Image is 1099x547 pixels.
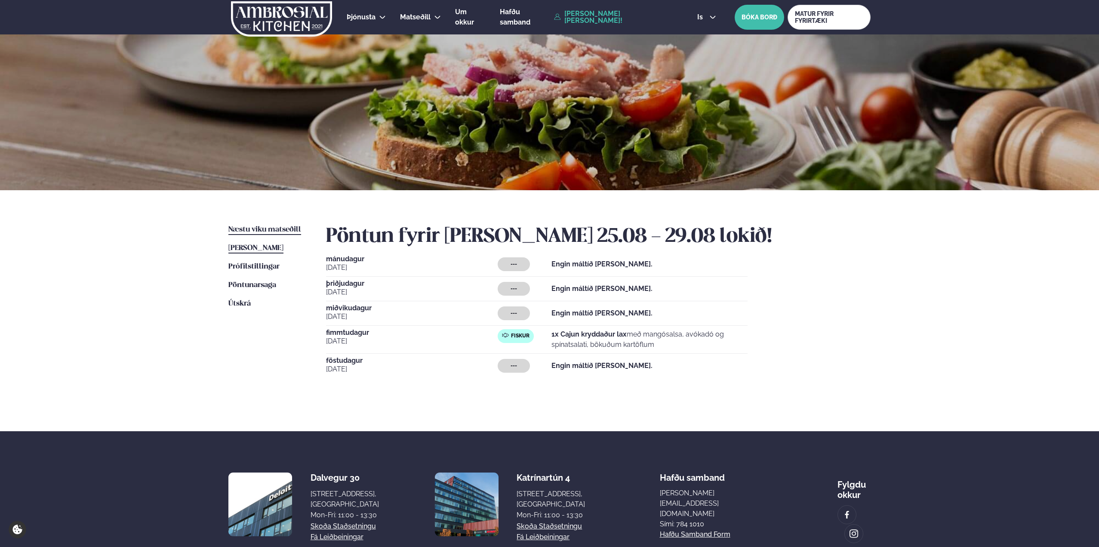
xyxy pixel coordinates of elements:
[517,489,585,510] div: [STREET_ADDRESS], [GEOGRAPHIC_DATA]
[435,473,499,536] img: image alt
[326,312,498,322] span: [DATE]
[551,309,653,317] strong: Engin máltíð [PERSON_NAME].
[511,333,529,340] span: Fiskur
[228,280,276,290] a: Pöntunarsaga
[551,260,653,268] strong: Engin máltíð [PERSON_NAME].
[311,510,379,520] div: Mon-Fri: 11:00 - 13:30
[228,473,292,536] img: image alt
[228,226,301,233] span: Næstu viku matseðill
[511,310,517,317] span: ---
[517,521,582,532] a: Skoða staðsetningu
[228,281,276,289] span: Pöntunarsaga
[788,5,871,30] a: MATUR FYRIR FYRIRTÆKI
[500,7,550,28] a: Hafðu samband
[230,1,333,37] img: logo
[511,285,517,292] span: ---
[551,362,653,370] strong: Engin máltíð [PERSON_NAME].
[326,256,498,263] span: mánudagur
[311,489,379,510] div: [STREET_ADDRESS], [GEOGRAPHIC_DATA]
[517,473,585,483] div: Katrínartún 4
[517,510,585,520] div: Mon-Fri: 11:00 - 13:30
[511,362,517,369] span: ---
[554,10,677,24] a: [PERSON_NAME] [PERSON_NAME]!
[838,506,856,524] a: image alt
[455,7,486,28] a: Um okkur
[326,263,498,273] span: [DATE]
[228,262,280,272] a: Prófílstillingar
[690,14,723,21] button: is
[400,12,431,22] a: Matseðill
[228,299,251,309] a: Útskrá
[500,8,530,26] span: Hafðu samband
[551,329,748,350] p: með mangósalsa, avókadó og spínatsalati, bökuðum kartöflum
[228,243,283,253] a: [PERSON_NAME]
[735,5,784,30] button: BÓKA BORÐ
[228,225,301,235] a: Næstu viku matseðill
[347,13,376,21] span: Þjónusta
[660,519,763,529] p: Sími: 784 1010
[400,13,431,21] span: Matseðill
[9,521,26,538] a: Cookie settings
[326,364,498,374] span: [DATE]
[697,14,705,21] span: is
[311,473,379,483] div: Dalvegur 30
[326,305,498,312] span: miðvikudagur
[842,510,852,520] img: image alt
[845,525,863,543] a: image alt
[311,532,363,542] a: Fá leiðbeiningar
[502,332,509,339] img: fish.svg
[551,330,627,338] strong: 1x Cajun kryddaður lax
[326,336,498,346] span: [DATE]
[326,225,871,249] h2: Pöntun fyrir [PERSON_NAME] 25.08 - 29.08 lokið!
[837,473,871,500] div: Fylgdu okkur
[326,280,498,287] span: þriðjudagur
[311,521,376,532] a: Skoða staðsetningu
[660,466,725,483] span: Hafðu samband
[660,529,730,540] a: Hafðu samband form
[660,488,763,519] a: [PERSON_NAME][EMAIL_ADDRESS][DOMAIN_NAME]
[228,263,280,270] span: Prófílstillingar
[347,12,376,22] a: Þjónusta
[326,357,498,364] span: föstudagur
[326,287,498,297] span: [DATE]
[551,284,653,293] strong: Engin máltíð [PERSON_NAME].
[511,261,517,268] span: ---
[228,244,283,252] span: [PERSON_NAME]
[228,300,251,307] span: Útskrá
[326,329,498,336] span: fimmtudagur
[849,529,859,539] img: image alt
[517,532,570,542] a: Fá leiðbeiningar
[455,8,474,26] span: Um okkur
